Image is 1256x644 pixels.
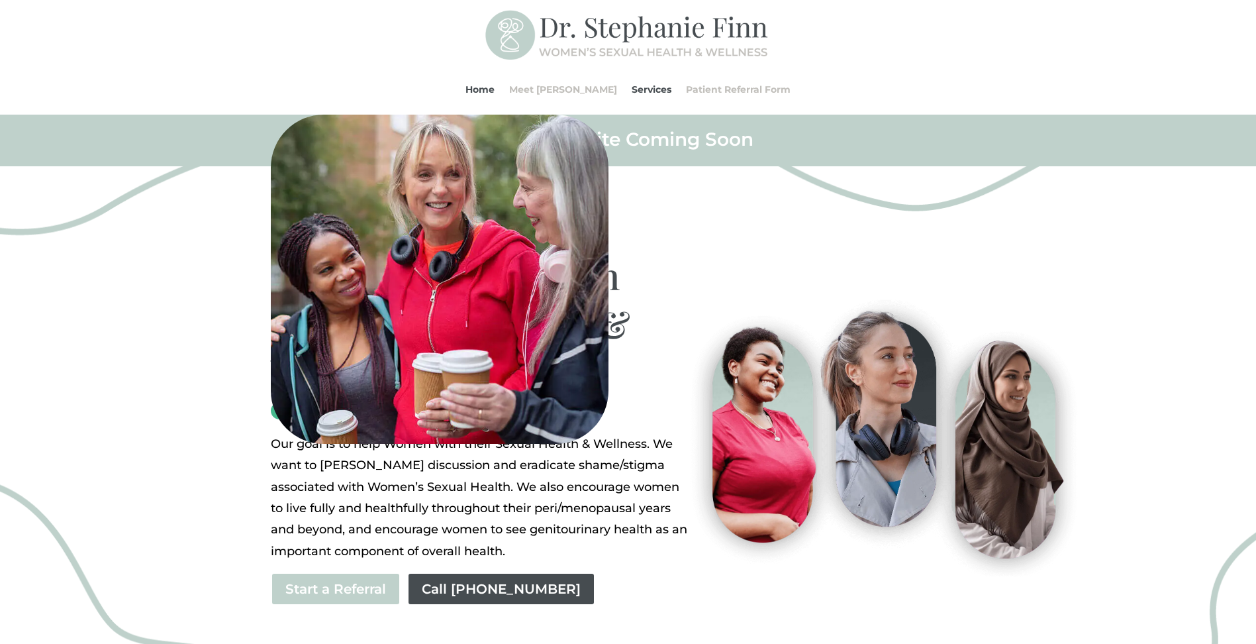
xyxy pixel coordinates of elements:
[407,572,595,606] a: Call [PHONE_NUMBER]
[675,292,1085,576] img: Visit-Pleasure-MD-Ontario-Women-Sexual-Health-and-Wellness
[686,64,791,115] a: Patient Referral Form
[509,64,617,115] a: Meet [PERSON_NAME]
[271,127,986,158] h2: Full Website Coming Soon
[271,433,691,562] div: Page 1
[271,433,691,562] p: Our goal is to help Women with their Sexual Health & Wellness. We want to [PERSON_NAME] discussio...
[465,64,495,115] a: Home
[632,64,671,115] a: Services
[271,115,608,444] img: All-Ages-Pleasure-MD-Ontario-Women-Sexual-Health-and-Wellness
[271,572,401,606] a: Start a Referral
